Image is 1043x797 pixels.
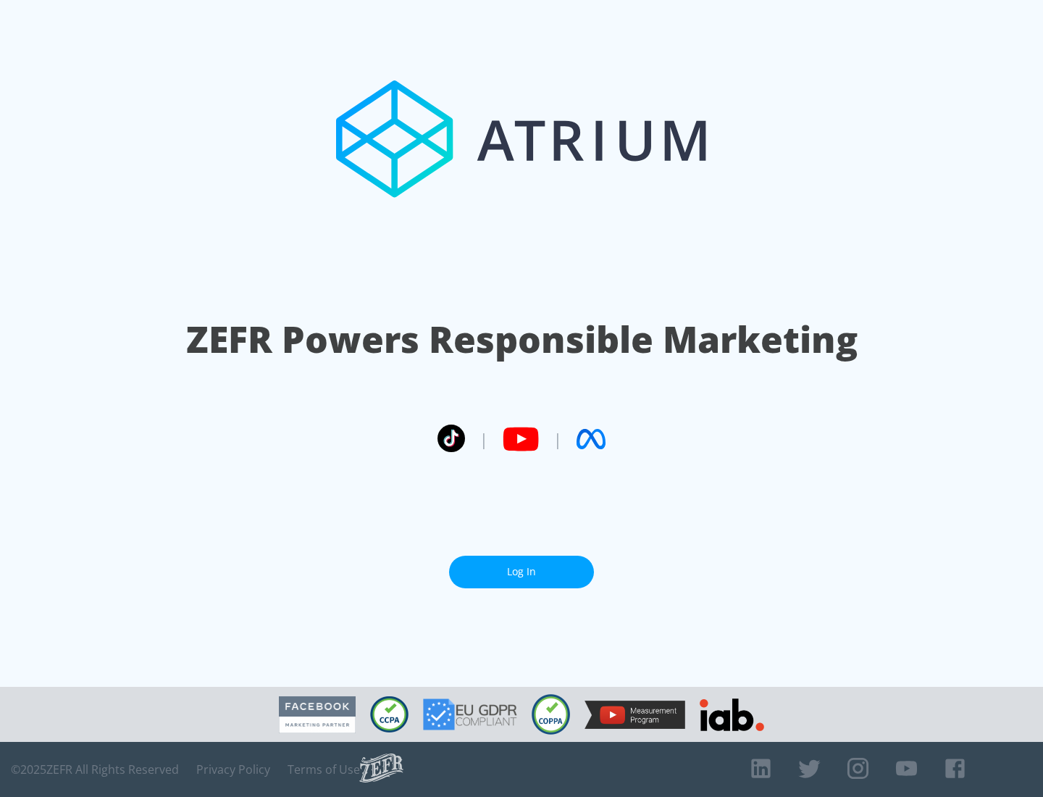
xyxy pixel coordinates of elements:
span: © 2025 ZEFR All Rights Reserved [11,762,179,777]
img: YouTube Measurement Program [585,701,685,729]
img: COPPA Compliant [532,694,570,735]
span: | [479,428,488,450]
img: IAB [700,698,764,731]
a: Log In [449,556,594,588]
img: GDPR Compliant [423,698,517,730]
a: Terms of Use [288,762,360,777]
span: | [553,428,562,450]
img: Facebook Marketing Partner [279,696,356,733]
img: CCPA Compliant [370,696,409,733]
a: Privacy Policy [196,762,270,777]
h1: ZEFR Powers Responsible Marketing [186,314,858,364]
